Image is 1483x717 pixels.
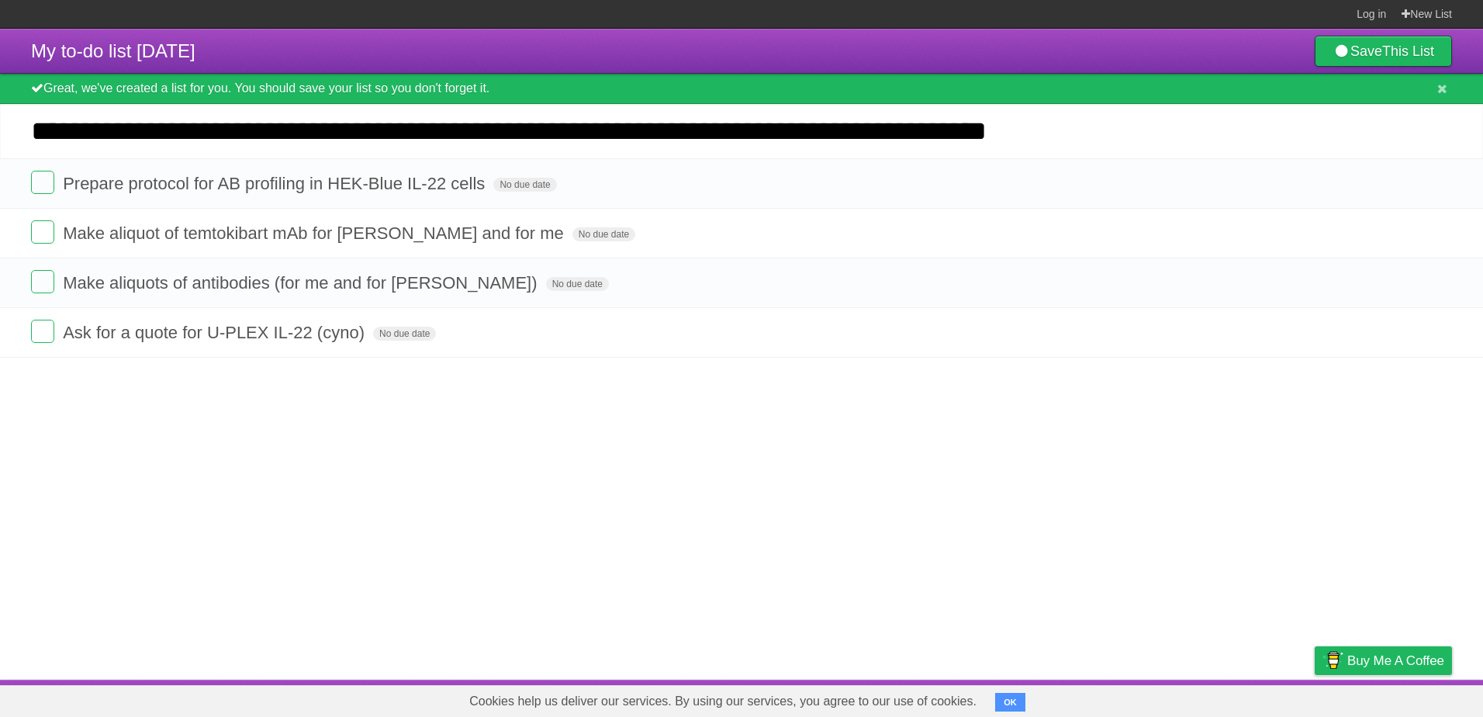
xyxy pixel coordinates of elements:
a: SaveThis List [1315,36,1452,67]
span: Prepare protocol for AB profiling in HEK-Blue IL-22 cells [63,174,489,193]
a: Buy me a coffee [1315,646,1452,675]
label: Done [31,220,54,244]
span: Ask for a quote for U-PLEX IL-22 (cyno) [63,323,368,342]
a: Privacy [1295,684,1335,713]
button: OK [995,693,1025,712]
span: Cookies help us deliver our services. By using our services, you agree to our use of cookies. [454,686,992,717]
a: Developers [1160,684,1222,713]
span: Make aliquot of temtokibart mAb for [PERSON_NAME] and for me [63,223,568,243]
a: Terms [1242,684,1276,713]
label: Done [31,320,54,343]
span: No due date [572,227,635,241]
span: Buy me a coffee [1347,647,1444,674]
span: No due date [546,277,609,291]
label: Done [31,171,54,194]
span: No due date [493,178,556,192]
img: Buy me a coffee [1322,647,1343,674]
label: Done [31,270,54,293]
span: Make aliquots of antibodies (for me and for [PERSON_NAME]) [63,273,541,293]
a: About [1108,684,1141,713]
b: This List [1382,43,1434,59]
a: Suggest a feature [1354,684,1452,713]
span: My to-do list [DATE] [31,40,195,61]
span: No due date [373,327,436,341]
